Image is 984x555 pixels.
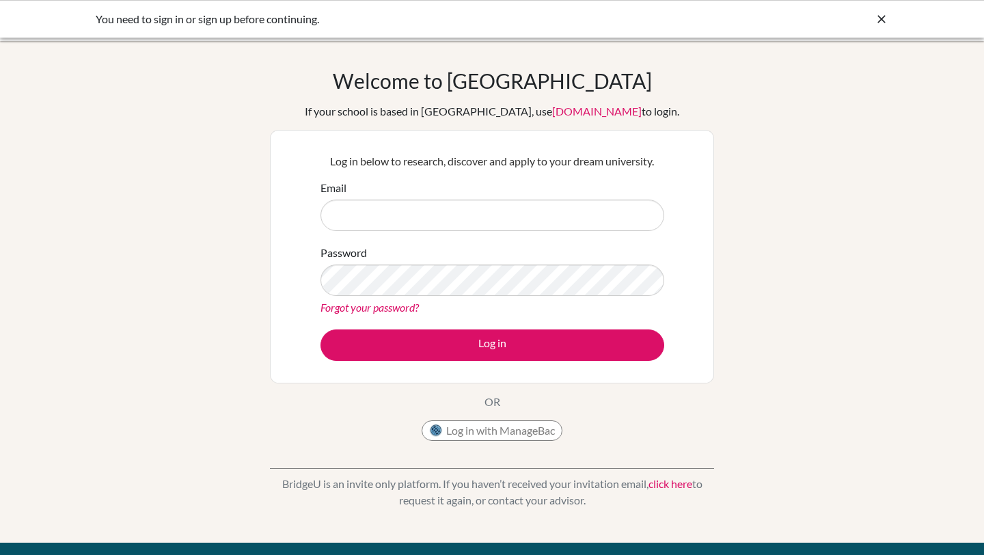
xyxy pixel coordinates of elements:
[305,103,679,120] div: If your school is based in [GEOGRAPHIC_DATA], use to login.
[320,153,664,170] p: Log in below to research, discover and apply to your dream university.
[422,420,562,441] button: Log in with ManageBac
[333,68,652,93] h1: Welcome to [GEOGRAPHIC_DATA]
[320,301,419,314] a: Forgot your password?
[484,394,500,410] p: OR
[96,11,683,27] div: You need to sign in or sign up before continuing.
[270,476,714,509] p: BridgeU is an invite only platform. If you haven’t received your invitation email, to request it ...
[320,329,664,361] button: Log in
[320,245,367,261] label: Password
[552,105,642,118] a: [DOMAIN_NAME]
[648,477,692,490] a: click here
[320,180,346,196] label: Email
